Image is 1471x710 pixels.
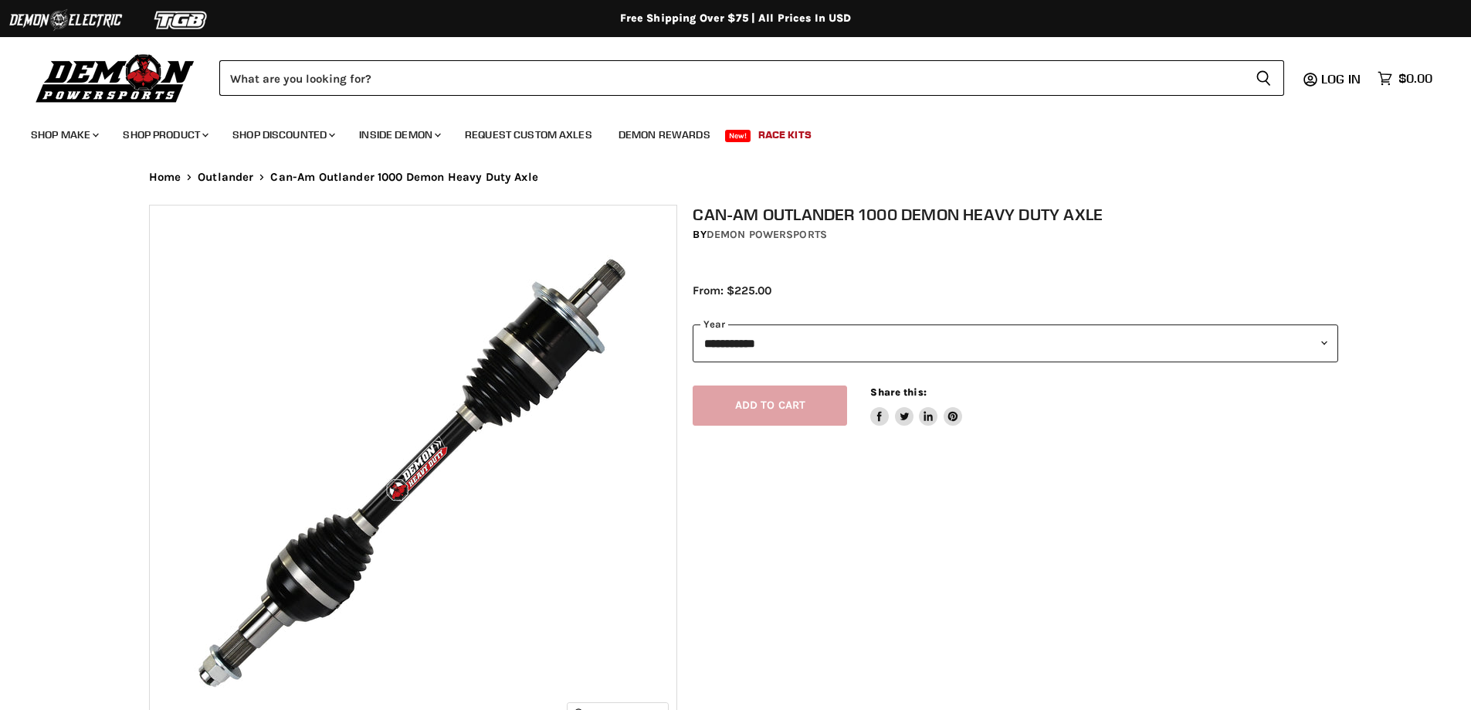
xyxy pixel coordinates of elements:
[111,119,218,151] a: Shop Product
[747,119,823,151] a: Race Kits
[19,119,108,151] a: Shop Make
[118,12,1354,25] div: Free Shipping Over $75 | All Prices In USD
[707,228,827,241] a: Demon Powersports
[270,171,537,184] span: Can-Am Outlander 1000 Demon Heavy Duty Axle
[8,5,124,35] img: Demon Electric Logo 2
[347,119,450,151] a: Inside Demon
[1243,60,1284,96] button: Search
[124,5,239,35] img: TGB Logo 2
[693,284,771,297] span: From: $225.00
[725,130,751,142] span: New!
[693,226,1338,243] div: by
[870,386,926,398] span: Share this:
[19,113,1429,151] ul: Main menu
[693,205,1338,224] h1: Can-Am Outlander 1000 Demon Heavy Duty Axle
[31,50,200,105] img: Demon Powersports
[1314,72,1370,86] a: Log in
[219,60,1284,96] form: Product
[607,119,722,151] a: Demon Rewards
[219,60,1243,96] input: Search
[693,324,1338,362] select: year
[870,386,962,426] aside: Share this:
[453,119,604,151] a: Request Custom Axles
[1370,67,1440,90] a: $0.00
[149,171,181,184] a: Home
[1398,71,1432,86] span: $0.00
[118,171,1354,184] nav: Breadcrumbs
[198,171,253,184] a: Outlander
[1321,71,1361,87] span: Log in
[221,119,344,151] a: Shop Discounted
